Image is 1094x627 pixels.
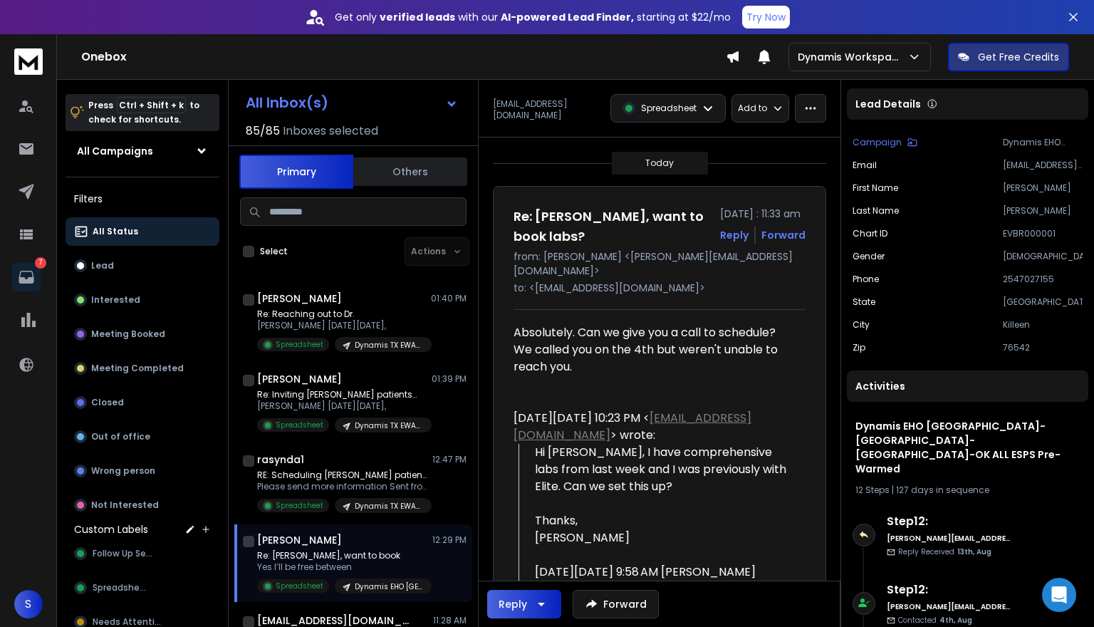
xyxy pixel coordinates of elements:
p: Spreadsheet [276,339,323,350]
p: [PERSON_NAME] [DATE][DATE], [257,320,428,331]
button: Primary [239,155,353,189]
a: 7 [12,263,41,291]
button: Reply [487,590,561,618]
h1: rasynda1 [257,452,304,467]
p: Out of office [91,431,150,442]
p: Re: [PERSON_NAME], want to book [257,550,428,561]
span: 127 days in sequence [896,484,989,496]
p: 76542 [1003,342,1083,353]
p: Spreadsheet [276,420,323,430]
p: 12:29 PM [432,534,467,546]
p: Email [853,160,877,171]
p: 7 [35,257,46,269]
p: Re: Reaching out to Dr. [257,309,428,320]
h3: Filters [66,189,219,209]
p: Meeting Completed [91,363,184,374]
p: Campaign [853,137,902,148]
h3: Custom Labels [74,522,148,537]
button: Meeting Completed [66,354,219,383]
label: Select [260,246,288,257]
h1: Onebox [81,48,726,66]
button: Spreadsheet [66,574,219,602]
p: Killeen [1003,319,1083,331]
h1: [PERSON_NAME] [257,372,342,386]
p: from: [PERSON_NAME] <[PERSON_NAME][EMAIL_ADDRESS][DOMAIN_NAME]> [514,249,806,278]
p: Yes I’ll be free between [257,561,428,573]
span: 4th, Aug [939,615,972,626]
p: State [853,296,875,308]
p: EVBR000001 [1003,228,1083,239]
p: Dynamis TX EWAA Google Only - Newly Warmed [355,340,423,351]
p: Get Free Credits [978,50,1059,64]
div: Open Intercom Messenger [1042,578,1076,612]
span: Spreadsheet [93,582,150,594]
p: Dynamis TX EWAA Google Only - Newly Warmed [355,420,423,431]
button: Meeting Booked [66,320,219,348]
p: Last Name [853,205,899,217]
p: [PERSON_NAME] [1003,205,1083,217]
button: Wrong person [66,457,219,485]
p: [DEMOGRAPHIC_DATA] [1003,251,1083,262]
p: Today [645,157,674,169]
p: [PERSON_NAME] [DATE][DATE], [257,400,428,412]
p: Phone [853,274,879,285]
div: [PERSON_NAME] [535,529,794,546]
p: Lead [91,260,114,271]
button: All Campaigns [66,137,219,165]
p: Chart ID [853,228,887,239]
p: [EMAIL_ADDRESS][DOMAIN_NAME] [1003,160,1083,171]
p: Add to [738,103,767,114]
button: All Status [66,217,219,246]
p: Interested [91,294,140,306]
h1: All Campaigns [77,144,153,158]
p: [PERSON_NAME] [1003,182,1083,194]
button: Campaign [853,137,917,148]
button: Forward [573,590,659,618]
p: Meeting Booked [91,328,165,340]
div: Activities [847,370,1088,402]
button: Follow Up Sent [66,539,219,568]
div: Absolutely. Can we give you a call to schedule? We called you on the 4th but weren't unable to re... [514,324,794,375]
p: Dynamis EHO [GEOGRAPHIC_DATA]-[GEOGRAPHIC_DATA]-[GEOGRAPHIC_DATA]-OK ALL ESPS Pre-Warmed [355,581,423,592]
p: Not Interested [91,499,159,511]
div: Forward [761,228,806,242]
h6: Step 12 : [887,581,1011,598]
a: [EMAIL_ADDRESS][DOMAIN_NAME] [514,410,751,443]
p: Try Now [746,10,786,24]
div: [DATE][DATE] 10:23 PM < > wrote: [514,410,794,444]
button: All Inbox(s) [234,88,469,117]
p: Re: Inviting [PERSON_NAME] patients… [257,389,428,400]
div: Reply [499,597,527,611]
p: Press to check for shortcuts. [88,98,199,127]
button: Lead [66,252,219,280]
p: Please send more information Sent from [257,481,428,492]
h6: [PERSON_NAME][EMAIL_ADDRESS][DOMAIN_NAME] [887,601,1011,612]
button: Get Free Credits [948,43,1069,71]
p: 12:47 PM [432,454,467,465]
p: 01:39 PM [432,373,467,385]
button: Interested [66,286,219,314]
button: Others [353,156,467,187]
p: 01:40 PM [431,293,467,304]
p: Dynamis TX EWAA Google Only - Newly Warmed [355,501,423,512]
strong: verified leads [380,10,455,24]
h1: [PERSON_NAME] [257,291,342,306]
span: 12 Steps [855,484,890,496]
button: Reply [720,228,749,242]
p: Wrong person [91,465,155,477]
div: Hi [PERSON_NAME], I have comprehensive labs from last week and I was previously with Elite. Can w... [535,444,794,495]
p: 2547027155 [1003,274,1083,285]
p: First Name [853,182,898,194]
span: Ctrl + Shift + k [117,97,186,113]
p: Get only with our starting at $22/mo [335,10,731,24]
h1: Re: [PERSON_NAME], want to book labs? [514,207,712,247]
button: S [14,590,43,618]
h6: [PERSON_NAME][EMAIL_ADDRESS][DOMAIN_NAME] [887,533,1011,544]
p: Reply Received [898,546,991,557]
button: Out of office [66,423,219,451]
span: 13th, Aug [957,546,991,557]
p: Spreadsheet [276,581,323,591]
p: [DATE] : 11:33 am [720,207,806,221]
